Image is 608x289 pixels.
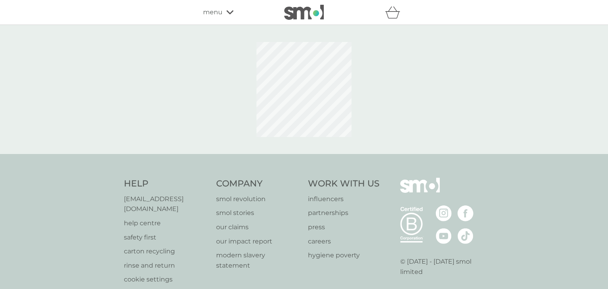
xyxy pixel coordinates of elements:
h4: Help [124,178,208,190]
a: hygiene poverty [308,250,380,260]
a: our claims [216,222,300,232]
span: menu [203,7,222,17]
a: [EMAIL_ADDRESS][DOMAIN_NAME] [124,194,208,214]
img: visit the smol Facebook page [458,205,473,221]
a: influencers [308,194,380,204]
a: modern slavery statement [216,250,300,270]
a: carton recycling [124,246,208,257]
p: © [DATE] - [DATE] smol limited [400,257,484,277]
h4: Company [216,178,300,190]
a: our impact report [216,236,300,247]
h4: Work With Us [308,178,380,190]
a: help centre [124,218,208,228]
a: partnerships [308,208,380,218]
img: visit the smol Tiktok page [458,228,473,244]
a: rinse and return [124,260,208,271]
img: visit the smol Youtube page [436,228,452,244]
a: smol revolution [216,194,300,204]
a: press [308,222,380,232]
a: safety first [124,232,208,243]
img: smol [400,178,440,205]
div: basket [385,4,405,20]
img: smol [284,5,324,20]
img: visit the smol Instagram page [436,205,452,221]
a: smol stories [216,208,300,218]
a: cookie settings [124,274,208,285]
a: careers [308,236,380,247]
